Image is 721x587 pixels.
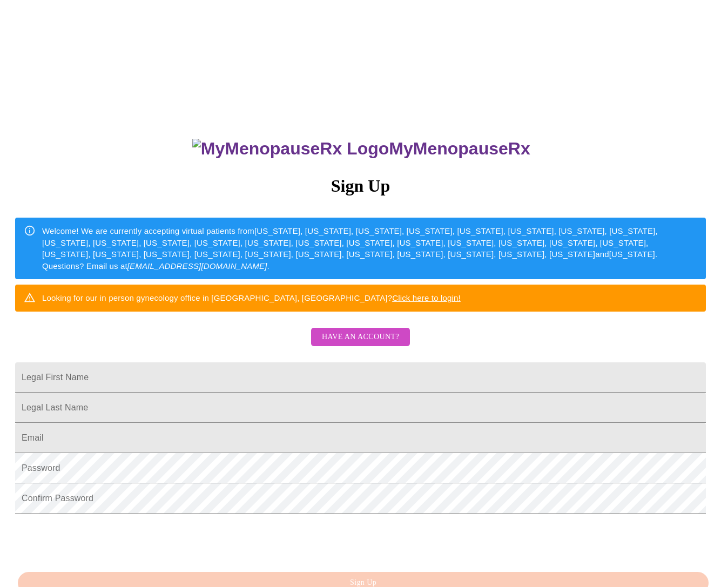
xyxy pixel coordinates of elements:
[322,330,399,344] span: Have an account?
[127,261,267,271] em: [EMAIL_ADDRESS][DOMAIN_NAME]
[308,340,413,349] a: Have an account?
[15,176,706,196] h3: Sign Up
[311,328,410,347] button: Have an account?
[15,519,179,561] iframe: reCAPTCHA
[192,139,389,159] img: MyMenopauseRx Logo
[42,221,697,276] div: Welcome! We are currently accepting virtual patients from [US_STATE], [US_STATE], [US_STATE], [US...
[392,293,461,302] a: Click here to login!
[42,288,461,308] div: Looking for our in person gynecology office in [GEOGRAPHIC_DATA], [GEOGRAPHIC_DATA]?
[17,139,706,159] h3: MyMenopauseRx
